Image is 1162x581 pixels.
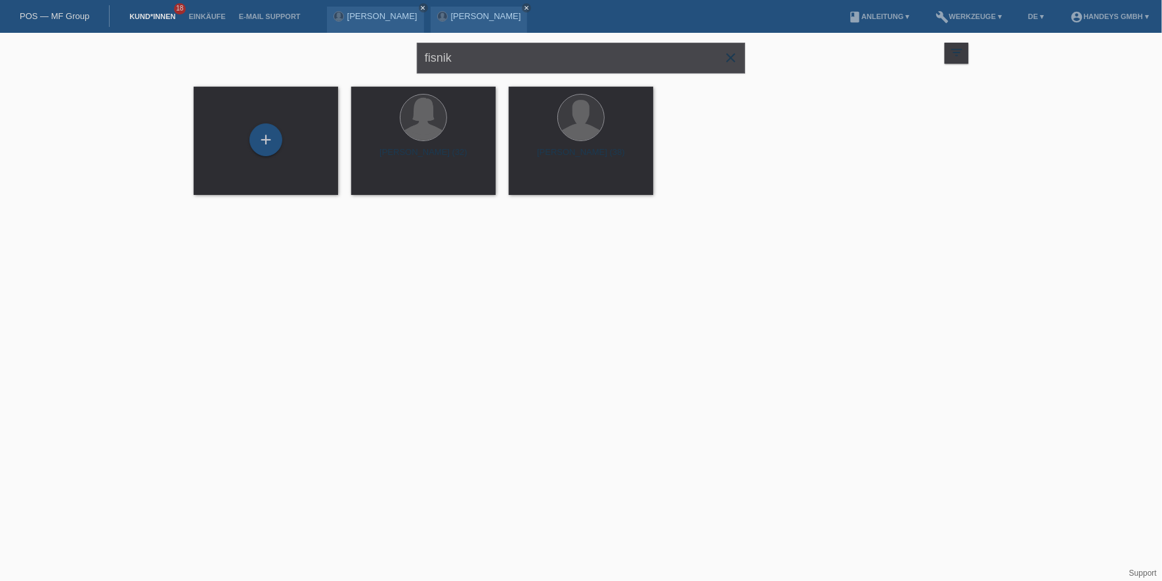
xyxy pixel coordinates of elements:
a: buildWerkzeuge ▾ [930,12,1009,20]
a: POS — MF Group [20,11,89,21]
div: [PERSON_NAME] (38) [519,147,643,168]
a: E-Mail Support [232,12,307,20]
a: bookAnleitung ▾ [842,12,916,20]
i: account_circle [1070,11,1083,24]
a: Support [1129,569,1157,578]
a: [PERSON_NAME] [451,11,521,21]
a: close [522,3,531,12]
i: close [523,5,530,11]
i: build [936,11,949,24]
a: close [419,3,428,12]
div: [PERSON_NAME] (32) [362,147,485,168]
input: Suche... [417,43,745,74]
a: DE ▾ [1022,12,1050,20]
a: [PERSON_NAME] [347,11,418,21]
a: Kund*innen [123,12,182,20]
i: close [420,5,427,11]
a: account_circleHandeys GmbH ▾ [1064,12,1155,20]
a: Einkäufe [182,12,232,20]
div: Kund*in hinzufügen [250,129,282,151]
i: filter_list [949,45,964,60]
span: 18 [174,3,186,14]
i: book [848,11,861,24]
i: close [723,50,739,66]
